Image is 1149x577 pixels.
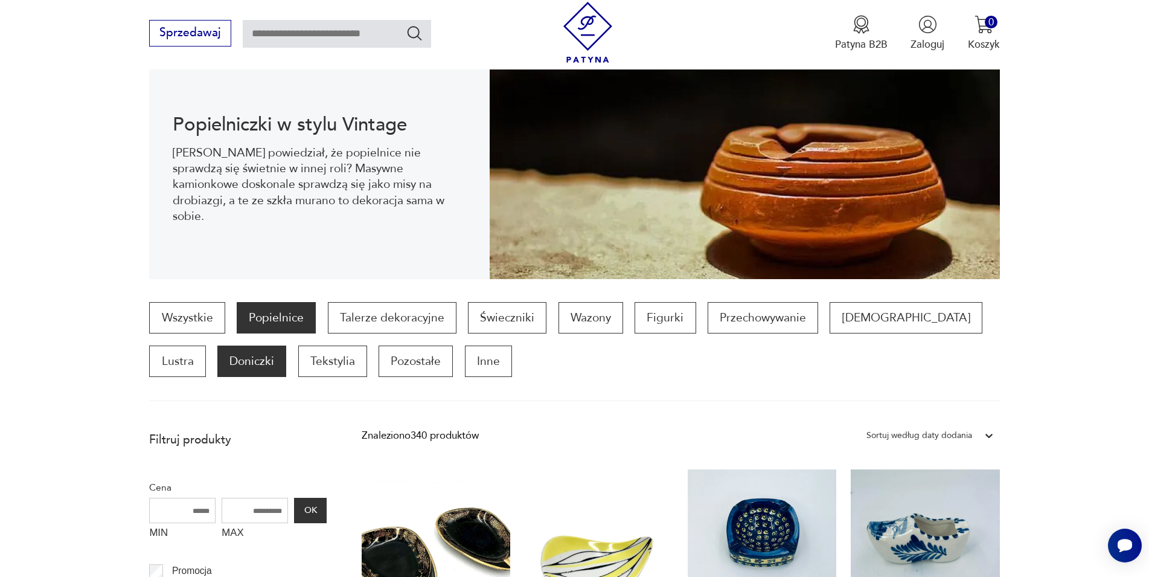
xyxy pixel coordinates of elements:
a: Przechowywanie [708,302,818,334]
a: Wszystkie [149,302,225,334]
a: Tekstylia [298,346,367,377]
p: Cena [149,480,327,495]
div: Znaleziono 340 produktów [362,428,479,443]
button: OK [294,498,327,523]
a: Ikona medaluPatyna B2B [835,15,888,51]
div: Sortuj według daty dodania [866,428,972,443]
button: Zaloguj [911,15,944,51]
img: Ikona medalu [852,15,871,34]
a: [DEMOGRAPHIC_DATA] [830,302,982,334]
p: Koszyk [968,37,1000,51]
a: Popielnice [237,302,316,334]
img: Patyna - sklep z meblami i dekoracjami vintage [557,2,618,63]
img: a207c5be82fb98b9f3a3a306292115d6.jpg [490,62,1000,279]
button: Patyna B2B [835,15,888,51]
a: Figurki [635,302,696,334]
a: Inne [465,346,512,377]
p: Filtruj produkty [149,432,327,448]
a: Świeczniki [468,302,546,334]
a: Lustra [149,346,205,377]
label: MIN [149,523,216,546]
a: Doniczki [217,346,286,377]
div: 0 [985,16,997,28]
iframe: Smartsupp widget button [1108,529,1142,562]
a: Wazony [558,302,623,334]
a: Pozostałe [379,346,453,377]
label: MAX [222,523,288,546]
p: Patyna B2B [835,37,888,51]
h1: Popielniczki w stylu Vintage [173,116,467,134]
button: Sprzedawaj [149,20,231,47]
p: Zaloguj [911,37,944,51]
button: Szukaj [406,24,423,42]
img: Ikona koszyka [975,15,993,34]
a: Talerze dekoracyjne [328,302,456,334]
p: [PERSON_NAME] powiedział, że popielnice nie sprawdzą się świetnie w innej roli? Masywne kamionkow... [173,145,467,225]
a: Sprzedawaj [149,29,231,39]
button: 0Koszyk [968,15,1000,51]
img: Ikonka użytkownika [918,15,937,34]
